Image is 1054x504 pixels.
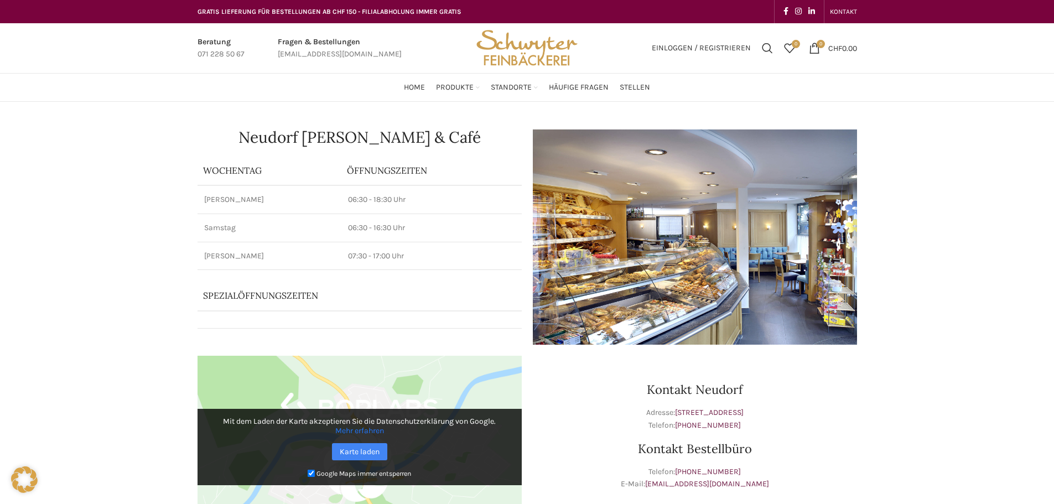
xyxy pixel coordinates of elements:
[436,82,474,93] span: Produkte
[780,4,792,19] a: Facebook social link
[817,40,825,48] span: 0
[830,8,857,15] span: KONTAKT
[404,76,425,98] a: Home
[348,194,515,205] p: 06:30 - 18:30 Uhr
[645,479,769,489] a: [EMAIL_ADDRESS][DOMAIN_NAME]
[646,37,756,59] a: Einloggen / Registrieren
[404,82,425,93] span: Home
[792,4,805,19] a: Instagram social link
[533,383,857,396] h3: Kontakt Neudorf
[198,129,522,145] h1: Neudorf [PERSON_NAME] & Café
[203,164,336,176] p: Wochentag
[803,37,863,59] a: 0 CHF0.00
[675,467,741,476] a: [PHONE_NUMBER]
[805,4,818,19] a: Linkedin social link
[824,1,863,23] div: Secondary navigation
[198,36,245,61] a: Infobox link
[198,8,461,15] span: GRATIS LIEFERUNG FÜR BESTELLUNGEN AB CHF 150 - FILIALABHOLUNG IMMER GRATIS
[436,76,480,98] a: Produkte
[675,408,744,417] a: [STREET_ADDRESS]
[348,222,515,233] p: 06:30 - 16:30 Uhr
[204,251,335,262] p: [PERSON_NAME]
[192,76,863,98] div: Main navigation
[204,194,335,205] p: [PERSON_NAME]
[348,251,515,262] p: 07:30 - 17:00 Uhr
[347,164,516,176] p: ÖFFNUNGSZEITEN
[778,37,801,59] a: 0
[828,43,857,53] bdi: 0.00
[533,407,857,432] p: Adresse: Telefon:
[491,76,538,98] a: Standorte
[620,76,650,98] a: Stellen
[308,470,315,477] input: Google Maps immer entsperren
[756,37,778,59] a: Suchen
[335,426,384,435] a: Mehr erfahren
[549,82,609,93] span: Häufige Fragen
[203,289,485,302] p: Spezialöffnungszeiten
[778,37,801,59] div: Meine Wunschliste
[652,44,751,52] span: Einloggen / Registrieren
[473,43,581,52] a: Site logo
[204,222,335,233] p: Samstag
[828,43,842,53] span: CHF
[792,40,800,48] span: 0
[491,82,532,93] span: Standorte
[473,23,581,73] img: Bäckerei Schwyter
[205,417,514,435] p: Mit dem Laden der Karte akzeptieren Sie die Datenschutzerklärung von Google.
[533,466,857,491] p: Telefon: E-Mail:
[675,420,741,430] a: [PHONE_NUMBER]
[332,443,387,460] a: Karte laden
[278,36,402,61] a: Infobox link
[316,470,411,477] small: Google Maps immer entsperren
[533,443,857,455] h3: Kontakt Bestellbüro
[620,82,650,93] span: Stellen
[549,76,609,98] a: Häufige Fragen
[830,1,857,23] a: KONTAKT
